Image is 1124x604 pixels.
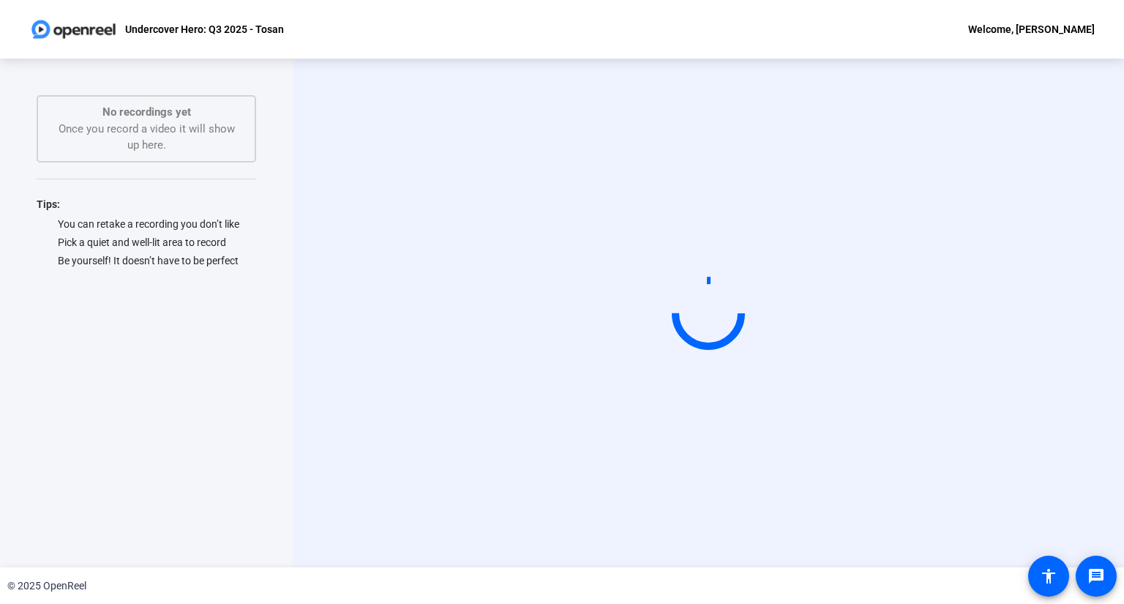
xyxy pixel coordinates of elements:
[53,104,240,121] p: No recordings yet
[37,235,256,250] div: Pick a quiet and well-lit area to record
[1087,567,1105,585] mat-icon: message
[37,253,256,268] div: Be yourself! It doesn’t have to be perfect
[29,15,118,44] img: OpenReel logo
[968,20,1095,38] div: Welcome, [PERSON_NAME]
[7,578,86,594] div: © 2025 OpenReel
[37,195,256,213] div: Tips:
[1040,567,1057,585] mat-icon: accessibility
[53,104,240,154] div: Once you record a video it will show up here.
[37,217,256,231] div: You can retake a recording you don’t like
[125,20,284,38] p: Undercover Hero: Q3 2025 - Tosan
